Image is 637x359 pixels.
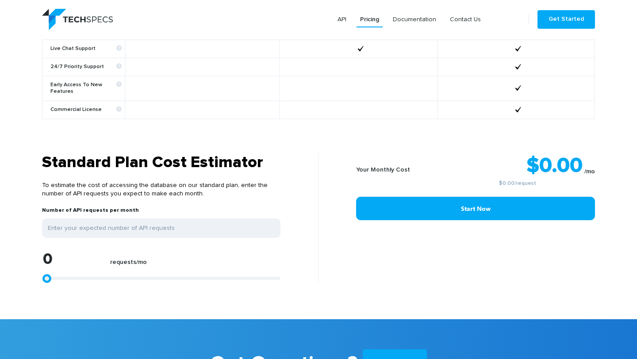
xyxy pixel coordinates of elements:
[499,181,514,186] a: $0.00
[50,64,122,70] b: 24/7 Priority Support
[584,168,595,175] sub: /mo
[356,197,595,220] a: Start Now
[50,107,122,113] b: Commercial License
[42,153,280,172] h3: Standard Plan Cost Estimator
[334,11,350,27] a: API
[356,167,410,173] b: Your Monthly Cost
[446,11,484,27] a: Contact Us
[50,82,122,95] b: Early Access To New Features
[42,172,280,207] p: To estimate the cost of accessing the database on our standard plan, enter the number of API requ...
[526,155,583,176] strong: $0.00
[42,218,280,238] input: Enter your expected number of API requests
[537,10,595,29] a: Get Started
[389,11,440,27] a: Documentation
[42,9,113,30] img: logo
[110,259,147,271] label: requests/mo
[50,46,122,52] b: Live Chat Support
[440,181,595,186] small: /request
[42,207,139,218] label: Number of API requests per month
[357,11,383,27] a: Pricing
